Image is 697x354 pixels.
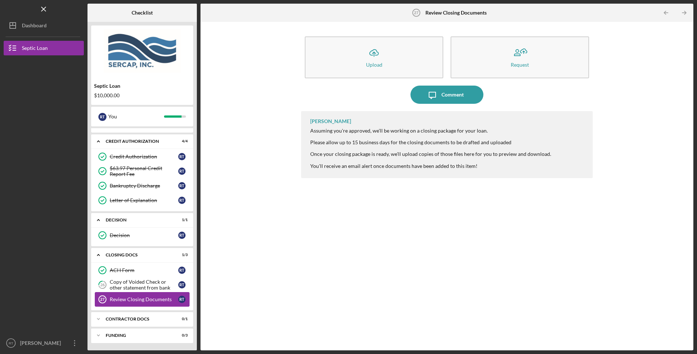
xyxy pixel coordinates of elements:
[175,333,188,338] div: 0 / 3
[414,11,418,15] tspan: 27
[94,83,190,89] div: Septic Loan
[95,263,190,278] a: ACH FormRT
[95,228,190,243] a: DecisionRT
[110,165,178,177] div: $63.97 Personal Credit Report Fee
[175,139,188,143] div: 4 / 4
[110,232,178,238] div: Decision
[106,218,170,222] div: Decision
[95,292,190,307] a: 27Review Closing DocumentsRT
[106,139,170,143] div: CREDIT AUTHORIZATION
[175,317,188,321] div: 0 / 1
[305,36,443,78] button: Upload
[110,154,178,160] div: Credit Authorization
[100,283,105,287] tspan: 26
[310,139,551,145] div: Please allow up to 15 business days for the closing documents to be drafted and uploaded
[175,218,188,222] div: 1 / 1
[91,29,193,73] img: Product logo
[366,62,382,67] div: Upload
[95,149,190,164] a: Credit AuthorizationRT
[95,178,190,193] a: Bankruptcy DischargeRT
[4,41,84,55] button: Septic Loan
[110,183,178,189] div: Bankruptcy Discharge
[9,341,13,345] text: RT
[451,36,589,78] button: Request
[95,193,190,208] a: Letter of ExplanationRT
[310,118,351,124] div: [PERSON_NAME]
[106,317,170,321] div: Contractor Docs
[178,168,186,175] div: R T
[178,197,186,204] div: R T
[100,297,105,302] tspan: 27
[95,114,190,129] a: Documentation CollectionRT
[95,164,190,178] a: $63.97 Personal Credit Report FeeRT
[178,296,186,303] div: R T
[310,163,551,169] div: You'll receive an email alert once documents have been added to this item!
[94,93,190,98] div: $10,000.00
[178,182,186,189] div: R T
[441,86,464,104] div: Comment
[18,336,66,352] div: [PERSON_NAME]
[110,296,178,302] div: Review Closing Documents
[425,10,487,16] b: Review Closing Documents
[22,18,47,35] div: Dashboard
[110,267,178,273] div: ACH Form
[95,278,190,292] a: 26Copy of Voided Check or other statement from bankRT
[178,232,186,239] div: R T
[110,197,178,203] div: Letter of Explanation
[132,10,153,16] b: Checklist
[110,279,178,291] div: Copy of Voided Check or other statement from bank
[4,336,84,350] button: RT[PERSON_NAME]
[178,281,186,288] div: R T
[511,62,529,67] div: Request
[106,253,170,257] div: CLOSING DOCS
[410,86,483,104] button: Comment
[106,333,170,338] div: Funding
[178,153,186,160] div: R T
[22,41,48,57] div: Septic Loan
[4,18,84,33] button: Dashboard
[98,113,106,121] div: R T
[310,151,551,157] div: Once your closing package is ready, we'll upload copies of those files here for you to preview an...
[175,253,188,257] div: 1 / 3
[178,267,186,274] div: R T
[108,110,164,123] div: You
[310,128,551,134] div: Assuming you're approved, we'll be working on a closing package for your loan.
